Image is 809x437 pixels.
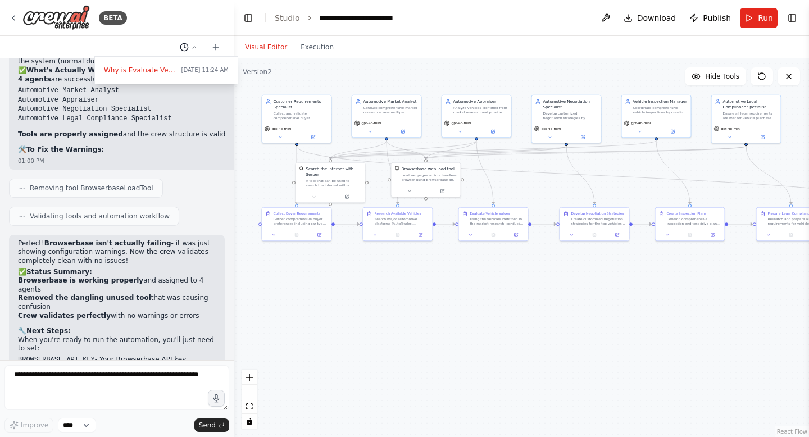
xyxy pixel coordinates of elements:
[262,207,332,242] div: Collect Buyer RequirementsGather comprehensive buyer preferences including car type (sedan, SUV, ...
[481,231,505,238] button: No output available
[607,231,626,238] button: Open in side panel
[542,126,561,131] span: gpt-4o-mini
[633,99,688,104] div: Vehicle Inspection Manager
[703,231,722,238] button: Open in side panel
[362,121,381,125] span: gpt-4o-mini
[711,95,781,144] div: Automotive Legal Compliance SpecialistEnsure all legal requirements are met for vehicle purchase ...
[531,95,602,144] div: Automotive Negotiation SpecialistDevelop customized negotiation strategies by researching seller ...
[391,162,461,198] div: BrowserbaseLoadToolBrowserbase web load toolLoad webpages url in a headless browser using Browser...
[685,8,735,28] button: Publish
[633,106,688,115] div: Coordinate comprehensive vehicle inspections by creating vehicle-specific inspection checklists, ...
[543,99,598,110] div: Automotive Negotiation Specialist
[705,72,739,81] span: Hide Tools
[531,221,556,227] g: Edge from e77eafe8-2c92-4fc6-ba4e-28f9059e5a04 to b4344733-1807-4e99-8fe4-c4e07fa722d5
[262,95,332,144] div: Customer Requirements SpecialistCollect and validate comprehensive buyer preferences including ca...
[243,67,272,76] div: Version 2
[631,121,651,125] span: gpt-4o-mini
[299,166,304,171] img: SerperDevTool
[740,8,778,28] button: Run
[296,162,366,203] div: SerperDevToolSearch the internet with SerperA tool that can be used to search the internet with a...
[560,207,630,242] div: Develop Negotiation StrategiesCreate customized negotiation strategies for the top vehicles by re...
[637,12,676,24] span: Download
[99,61,233,79] button: Why is Evaluate Vehicle values agent has no output[DATE] 11:24 AM
[328,140,479,159] g: Edge from 8ccb7248-c2be-4c9e-a4b1-fddc0cbf57ab to bbbef884-f8b5-4812-beef-b99f8e0f8633
[758,12,773,24] span: Run
[784,10,800,26] button: Show right sidebar
[294,146,299,204] g: Edge from 141e57b7-8b50-4dd6-87ab-7dde2139853e to 234fd74c-2875-4600-a050-b150ea76e5eb
[723,99,778,110] div: Automotive Legal Compliance Specialist
[723,111,778,120] div: Ensure all legal requirements are met for vehicle purchase and registration by identifying requir...
[272,126,292,131] span: gpt-4o-mini
[470,211,510,216] div: Evaluate Vehicle Values
[274,211,321,216] div: Collect Buyer Requirements
[685,67,746,85] button: Hide Tools
[240,10,256,26] button: Hide left sidebar
[657,128,689,135] button: Open in side panel
[104,66,177,75] span: Why is Evaluate Vehicle values agent has no output
[310,231,329,238] button: Open in side panel
[571,211,624,216] div: Develop Negotiation Strategies
[297,134,329,140] button: Open in side panel
[238,40,294,54] button: Visual Editor
[667,217,721,226] div: Develop comprehensive inspection and test drive plans for the top vehicle candidates. Create vehi...
[543,111,598,120] div: Develop customized negotiation strategies by researching seller backgrounds, analyzing listing pa...
[242,414,257,429] button: toggle interactivity
[274,99,328,110] div: Customer Requirements Specialist
[335,221,360,227] g: Edge from 234fd74c-2875-4600-a050-b150ea76e5eb to 55348356-914d-44f3-976b-e6c5da0e0e00
[375,217,429,226] div: Search major automotive platforms (AutoTrader, [DOMAIN_NAME], CarMax, Carvana, Facebook Marketpla...
[621,95,692,138] div: Vehicle Inspection ManagerCoordinate comprehensive vehicle inspections by creating vehicle-specif...
[328,140,389,159] g: Edge from e7835928-c9b1-4553-800c-d9f8cacbb1c6 to bbbef884-f8b5-4812-beef-b99f8e0f8633
[181,66,229,75] span: [DATE] 11:24 AM
[453,99,508,104] div: Automotive Appraiser
[423,146,569,159] g: Edge from 381bc897-b872-4218-baaf-899c249a4c9c to b6e03759-48f6-4e07-86aa-6b5c8f7a2093
[328,140,659,159] g: Edge from 6961e534-075c-4a8c-a3cd-062a48c0b0d3 to bbbef884-f8b5-4812-beef-b99f8e0f8633
[306,179,362,188] div: A tool that can be used to search the internet with a search_query. Supports different search typ...
[386,231,410,238] button: No output available
[411,231,430,238] button: Open in side panel
[387,128,419,135] button: Open in side panel
[653,140,693,204] g: Edge from 6961e534-075c-4a8c-a3cd-062a48c0b0d3 to 6167befa-d415-4974-be9e-c594265eaac3
[477,128,509,135] button: Open in side panel
[721,126,741,131] span: gpt-4o-mini
[728,221,753,227] g: Edge from 6167befa-d415-4974-be9e-c594265eaac3 to c2c31ce9-53f0-4901-bd81-bf13895c82d9
[453,106,508,115] div: Analyze vehicles identified from market research and provide accurate fair market value estimates...
[331,193,363,200] button: Open in side panel
[474,140,496,204] g: Edge from 8ccb7248-c2be-4c9e-a4b1-fddc0cbf57ab to e77eafe8-2c92-4fc6-ba4e-28f9059e5a04
[274,217,328,226] div: Gather comprehensive buyer preferences including car type (sedan, SUV, truck, etc.), budget range...
[275,12,420,24] nav: breadcrumb
[242,370,257,429] div: React Flow controls
[458,207,529,242] div: Evaluate Vehicle ValuesUsing the vehicles identified in the market research, conduct detailed fai...
[703,12,731,24] span: Publish
[678,231,702,238] button: No output available
[667,211,707,216] div: Create Inspection Plans
[285,231,308,238] button: No output available
[306,166,362,177] div: Search the internet with Serper
[242,370,257,385] button: zoom in
[402,173,457,182] div: Load webpages url in a headless browser using Browserbase and return the contents
[352,95,422,138] div: Automotive Market AnalystConduct comprehensive market research across multiple platforms includin...
[452,121,471,125] span: gpt-4o-mini
[384,140,429,159] g: Edge from e7835928-c9b1-4553-800c-d9f8cacbb1c6 to b6e03759-48f6-4e07-86aa-6b5c8f7a2093
[619,8,681,28] button: Download
[567,134,599,140] button: Open in side panel
[294,40,340,54] button: Execution
[426,188,458,194] button: Open in side panel
[423,146,749,159] g: Edge from 6f2217be-ffe0-4ec3-9450-193322f2de9c to b6e03759-48f6-4e07-86aa-6b5c8f7a2093
[436,221,455,227] g: Edge from 55348356-914d-44f3-976b-e6c5da0e0e00 to e77eafe8-2c92-4fc6-ba4e-28f9059e5a04
[423,140,479,159] g: Edge from 8ccb7248-c2be-4c9e-a4b1-fddc0cbf57ab to b6e03759-48f6-4e07-86aa-6b5c8f7a2093
[655,207,725,242] div: Create Inspection PlansDevelop comprehensive inspection and test drive plans for the top vehicle ...
[363,207,433,242] div: Research Available VehiclesSearch major automotive platforms (AutoTrader, [DOMAIN_NAME], CarMax, ...
[363,99,418,104] div: Automotive Market Analyst
[506,231,525,238] button: Open in side panel
[743,146,794,204] g: Edge from 6f2217be-ffe0-4ec3-9450-193322f2de9c to c2c31ce9-53f0-4901-bd81-bf13895c82d9
[470,217,525,226] div: Using the vehicles identified in the market research, conduct detailed fair market value analysis...
[747,134,779,140] button: Open in side panel
[571,217,626,226] div: Create customized negotiation strategies for the top vehicles by researching seller backgrounds, ...
[363,106,418,115] div: Conduct comprehensive market research across multiple platforms including AutoTrader, [DOMAIN_NAM...
[395,166,399,171] img: BrowserbaseLoadTool
[375,211,421,216] div: Research Available Vehicles
[442,95,512,138] div: Automotive AppraiserAnalyze vehicles identified from market research and provide accurate fair ma...
[275,13,300,22] a: Studio
[779,231,803,238] button: No output available
[633,221,652,227] g: Edge from b4344733-1807-4e99-8fe4-c4e07fa722d5 to 6167befa-d415-4974-be9e-c594265eaac3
